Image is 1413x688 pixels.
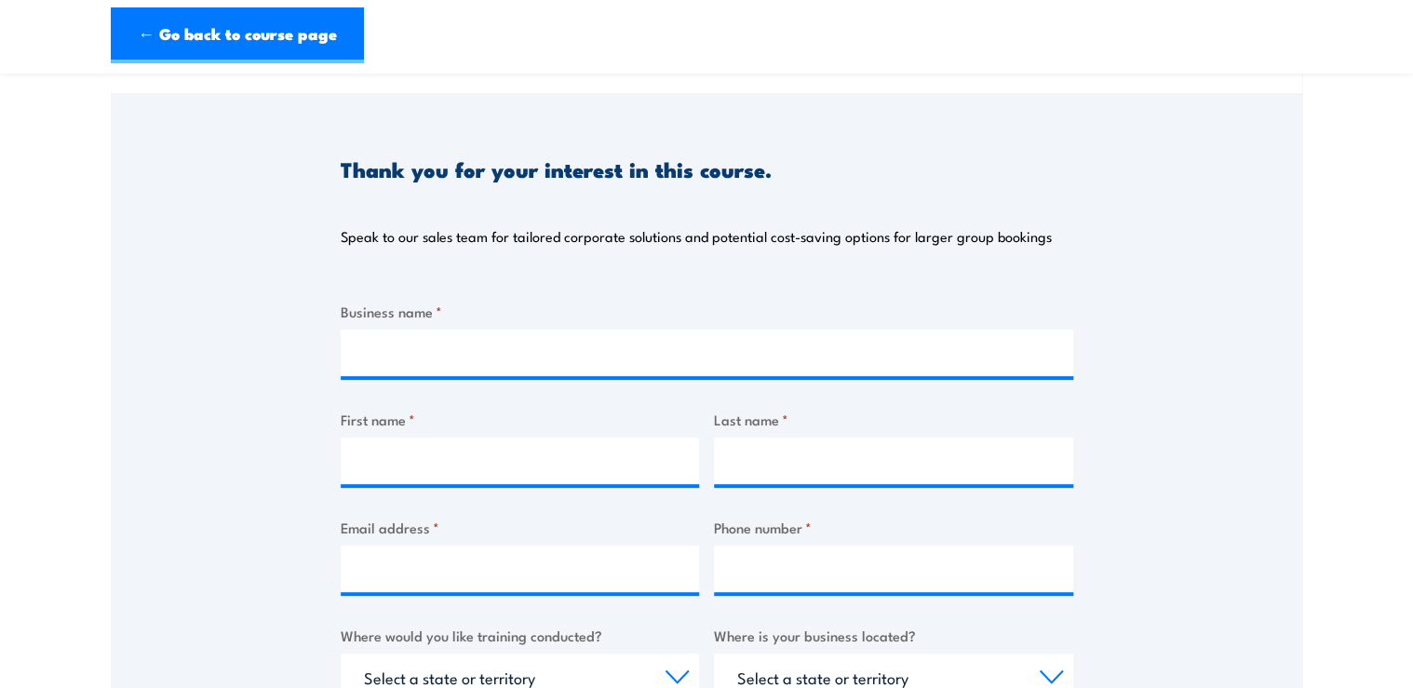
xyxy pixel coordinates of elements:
label: Last name [714,409,1073,430]
a: ← Go back to course page [111,7,364,63]
label: First name [341,409,700,430]
label: Where is your business located? [714,625,1073,646]
p: Speak to our sales team for tailored corporate solutions and potential cost-saving options for la... [341,227,1052,246]
label: Phone number [714,517,1073,538]
label: Where would you like training conducted? [341,625,700,646]
label: Email address [341,517,700,538]
label: Business name [341,301,1073,322]
h3: Thank you for your interest in this course. [341,158,772,180]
